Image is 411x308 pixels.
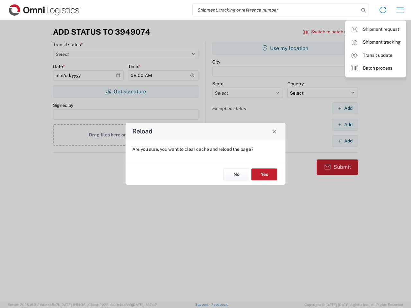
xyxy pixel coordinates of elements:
button: No [223,168,249,180]
button: Yes [251,168,277,180]
input: Shipment, tracking or reference number [193,4,359,16]
a: Shipment tracking [345,36,406,49]
h4: Reload [132,127,153,136]
a: Shipment request [345,23,406,36]
p: Are you sure, you want to clear cache and reload the page? [132,146,279,152]
a: Transit update [345,49,406,62]
button: Close [270,127,279,136]
a: Batch process [345,62,406,75]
